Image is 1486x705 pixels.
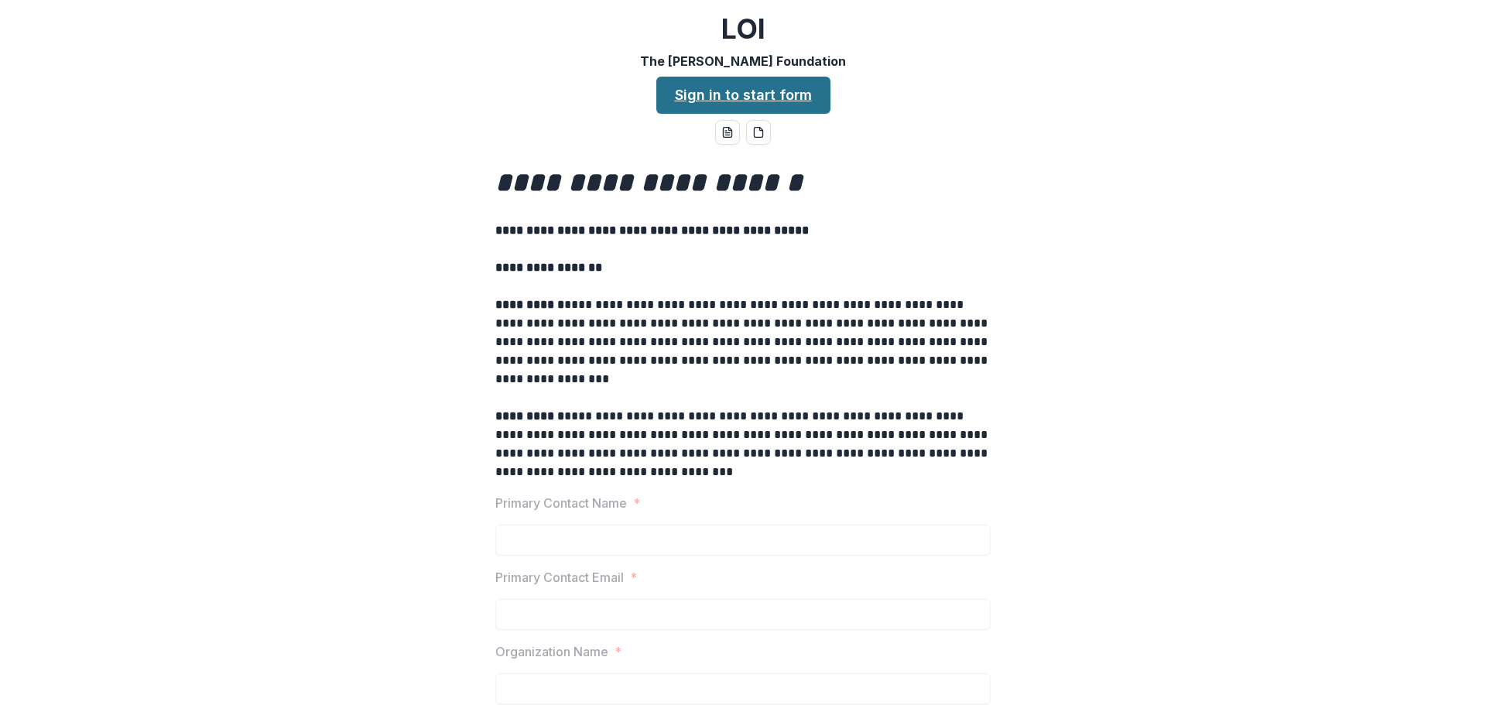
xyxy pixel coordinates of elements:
[746,120,771,145] button: pdf-download
[640,52,846,70] p: The [PERSON_NAME] Foundation
[656,77,830,114] a: Sign in to start form
[721,12,765,46] h2: LOI
[495,494,627,512] p: Primary Contact Name
[495,568,624,587] p: Primary Contact Email
[715,120,740,145] button: word-download
[495,642,608,661] p: Organization Name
